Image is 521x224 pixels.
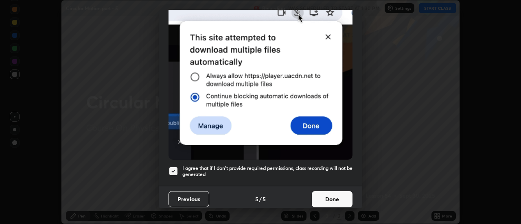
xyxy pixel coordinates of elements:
h4: / [259,195,262,203]
h5: I agree that if I don't provide required permissions, class recording will not be generated [182,165,352,178]
button: Previous [169,191,209,207]
h4: 5 [263,195,266,203]
h4: 5 [255,195,258,203]
button: Done [312,191,352,207]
